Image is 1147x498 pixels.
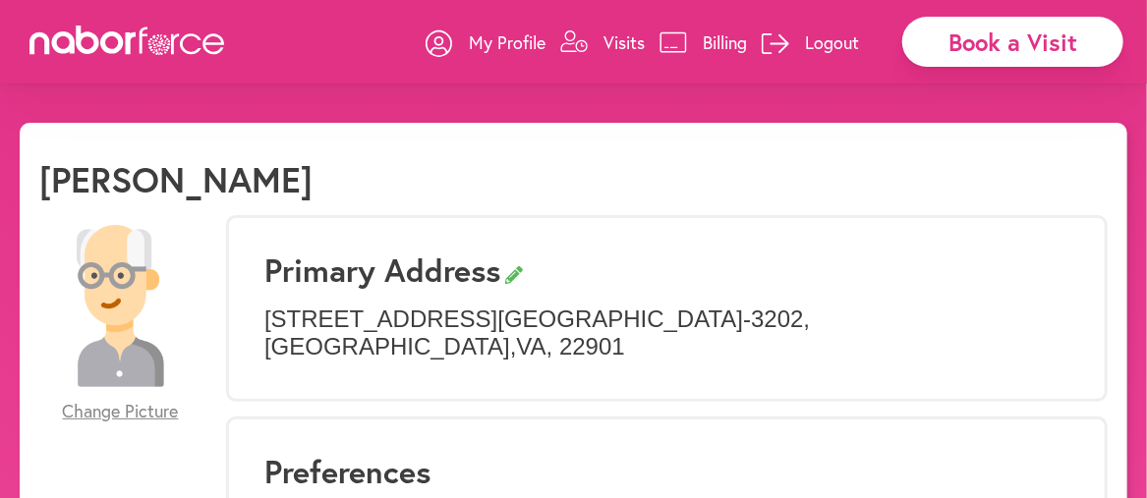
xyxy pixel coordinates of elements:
p: Logout [805,30,859,54]
a: My Profile [426,13,545,72]
h1: [PERSON_NAME] [39,158,313,200]
h1: Preferences [264,453,1069,490]
p: Visits [603,30,645,54]
a: Billing [660,13,747,72]
div: Book a Visit [902,17,1123,67]
a: Visits [560,13,645,72]
p: My Profile [469,30,545,54]
span: Change Picture [63,401,179,422]
h3: Primary Address [264,251,1069,289]
p: Billing [703,30,747,54]
p: [STREET_ADDRESS] [GEOGRAPHIC_DATA]-3202 , [GEOGRAPHIC_DATA] , VA , 22901 [264,305,1069,362]
a: Logout [762,13,859,72]
img: 28479a6084c73c1d882b58007db4b51f.png [39,225,201,387]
